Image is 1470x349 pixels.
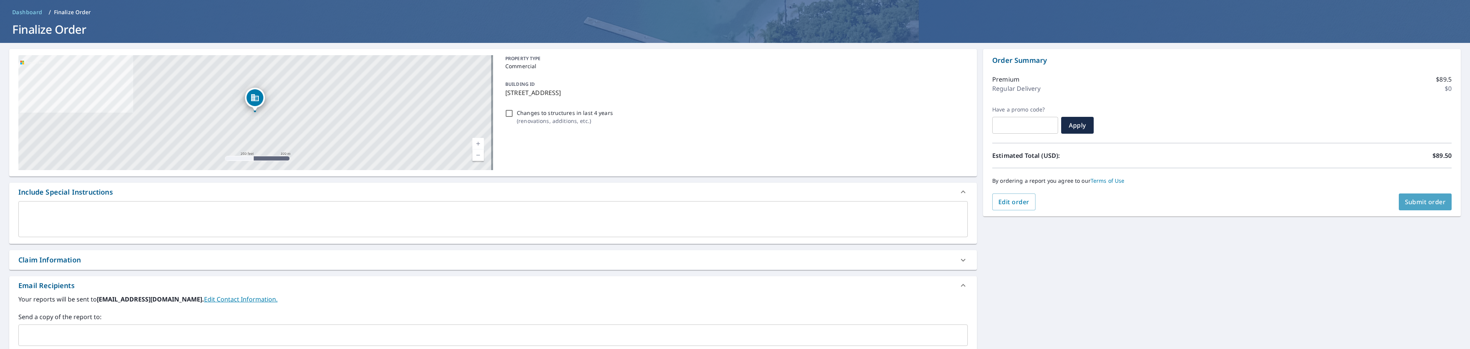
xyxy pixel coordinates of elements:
[992,106,1058,113] label: Have a promo code?
[505,62,965,70] p: Commercial
[505,88,965,97] p: [STREET_ADDRESS]
[1067,121,1088,129] span: Apply
[517,117,613,125] p: ( renovations, additions, etc. )
[472,149,484,161] a: Current Level 17, Zoom Out
[18,295,968,304] label: Your reports will be sent to
[18,312,968,321] label: Send a copy of the report to:
[12,8,42,16] span: Dashboard
[54,8,91,16] p: Finalize Order
[992,177,1452,184] p: By ordering a report you agree to our
[992,55,1452,66] p: Order Summary
[1061,117,1094,134] button: Apply
[18,187,113,197] div: Include Special Instructions
[18,280,75,291] div: Email Recipients
[245,88,265,111] div: Dropped pin, building 1, Commercial property, 4500 37th St S Saint Petersburg, FL 33711
[9,6,46,18] a: Dashboard
[992,75,1019,84] p: Premium
[1091,177,1125,184] a: Terms of Use
[505,81,535,87] p: BUILDING ID
[49,8,51,17] li: /
[9,6,1461,18] nav: breadcrumb
[992,193,1036,210] button: Edit order
[992,151,1222,160] p: Estimated Total (USD):
[1399,193,1452,210] button: Submit order
[992,84,1040,93] p: Regular Delivery
[9,276,977,295] div: Email Recipients
[9,21,1461,37] h1: Finalize Order
[97,295,204,303] b: [EMAIL_ADDRESS][DOMAIN_NAME].
[1445,84,1452,93] p: $0
[9,250,977,270] div: Claim Information
[9,183,977,201] div: Include Special Instructions
[1436,75,1452,84] p: $89.5
[517,109,613,117] p: Changes to structures in last 4 years
[505,55,965,62] p: PROPERTY TYPE
[998,198,1029,206] span: Edit order
[1432,151,1452,160] p: $89.50
[472,138,484,149] a: Current Level 17, Zoom In
[204,295,278,303] a: EditContactInfo
[18,255,81,265] div: Claim Information
[1405,198,1446,206] span: Submit order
